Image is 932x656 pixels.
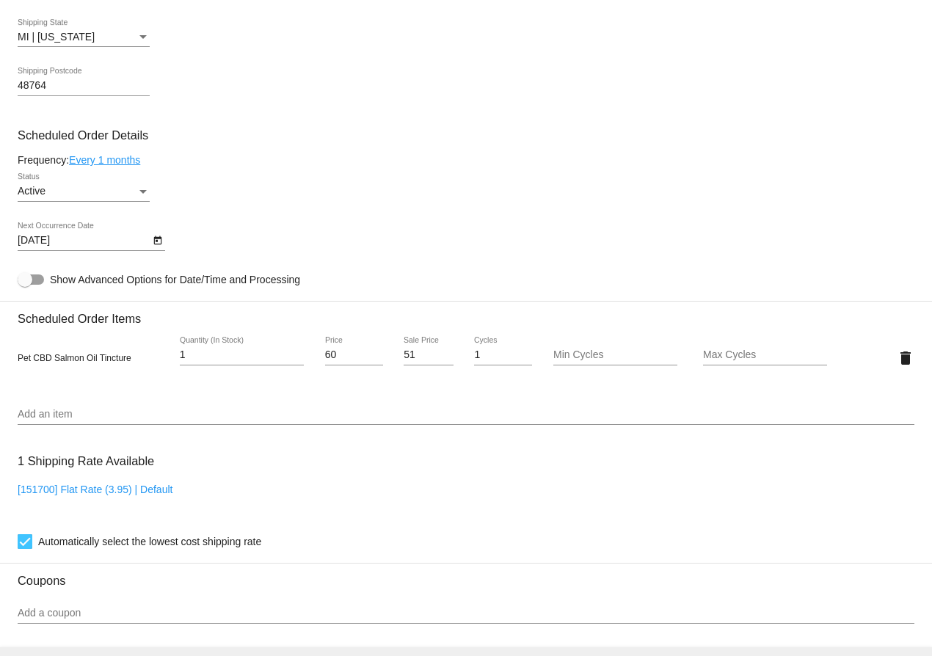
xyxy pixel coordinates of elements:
[553,349,677,361] input: Min Cycles
[38,533,261,550] span: Automatically select the lowest cost shipping rate
[18,186,150,197] mat-select: Status
[18,185,45,197] span: Active
[50,272,300,287] span: Show Advanced Options for Date/Time and Processing
[69,154,140,166] a: Every 1 months
[18,31,95,43] span: MI | [US_STATE]
[404,349,454,361] input: Sale Price
[18,484,172,495] a: [151700] Flat Rate (3.95) | Default
[150,232,165,247] button: Open calendar
[180,349,304,361] input: Quantity (In Stock)
[325,349,383,361] input: Price
[18,353,131,363] span: Pet CBD Salmon Oil Tincture
[18,563,914,588] h3: Coupons
[18,445,154,477] h3: 1 Shipping Rate Available
[18,608,914,619] input: Add a coupon
[18,235,150,247] input: Next Occurrence Date
[703,349,827,361] input: Max Cycles
[18,80,150,92] input: Shipping Postcode
[897,349,914,367] mat-icon: delete
[18,128,914,142] h3: Scheduled Order Details
[18,32,150,43] mat-select: Shipping State
[18,301,914,326] h3: Scheduled Order Items
[18,409,914,420] input: Add an item
[18,154,914,166] div: Frequency:
[474,349,532,361] input: Cycles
